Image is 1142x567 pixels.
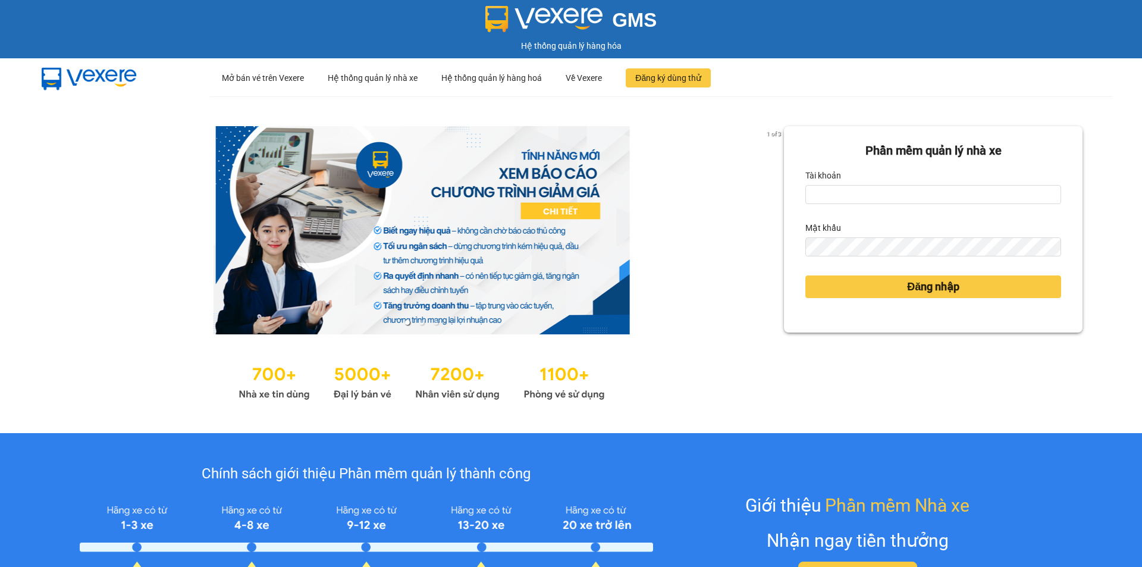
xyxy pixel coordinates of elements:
div: Về Vexere [566,59,602,97]
img: mbUUG5Q.png [30,58,149,98]
li: slide item 2 [419,320,424,325]
p: 1 of 3 [763,126,784,142]
li: slide item 3 [434,320,438,325]
div: Hệ thống quản lý nhà xe [328,59,418,97]
li: slide item 1 [405,320,410,325]
a: GMS [485,18,657,27]
span: Phần mềm Nhà xe [825,491,970,519]
span: Đăng ký dùng thử [635,71,701,84]
span: GMS [612,9,657,31]
button: previous slide / item [59,126,76,334]
div: Hệ thống quản lý hàng hóa [3,39,1139,52]
div: Giới thiệu [745,491,970,519]
input: Mật khẩu [805,237,1061,256]
div: Mở bán vé trên Vexere [222,59,304,97]
div: Chính sách giới thiệu Phần mềm quản lý thành công [80,463,652,485]
div: Hệ thống quản lý hàng hoá [441,59,542,97]
input: Tài khoản [805,185,1061,204]
div: Nhận ngay tiền thưởng [767,527,949,555]
label: Mật khẩu [805,218,841,237]
img: Statistics.png [239,358,605,403]
button: next slide / item [767,126,784,334]
img: logo 2 [485,6,603,32]
span: Đăng nhập [907,278,959,295]
button: Đăng nhập [805,275,1061,298]
button: Đăng ký dùng thử [626,68,711,87]
div: Phần mềm quản lý nhà xe [805,142,1061,160]
label: Tài khoản [805,166,841,185]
